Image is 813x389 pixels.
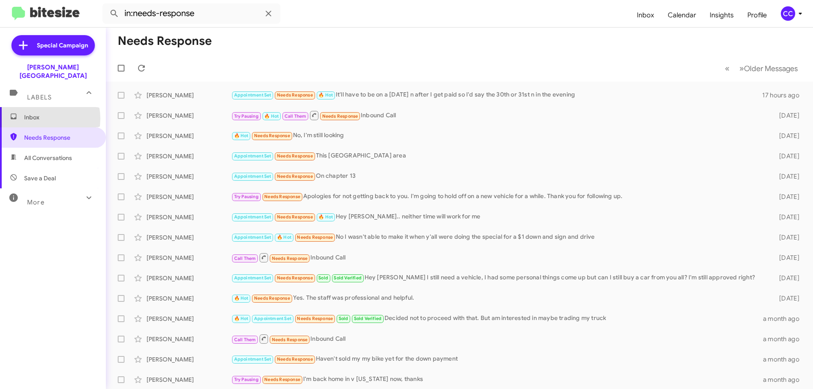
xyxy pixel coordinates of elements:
div: Yes. The staff was professional and helpful. [231,293,766,303]
div: a month ago [763,315,806,323]
div: It'll have to be on a [DATE] n after I get paid so I'd say the 30th or 31st n in the evening [231,90,762,100]
span: Appointment Set [234,92,271,98]
div: No, I'm still looking [231,131,766,141]
span: 🔥 Hot [234,295,249,301]
span: Appointment Set [234,235,271,240]
div: [PERSON_NAME] [147,111,231,120]
span: Appointment Set [234,275,271,281]
a: Calendar [661,3,703,28]
div: [DATE] [766,233,806,242]
div: [PERSON_NAME] [147,335,231,343]
a: Inbox [630,3,661,28]
div: Hey [PERSON_NAME].. neither time will work for me [231,212,766,222]
span: Save a Deal [24,174,56,182]
div: Apologies for not getting back to you. I'm going to hold off on a new vehicle for a while. Thank ... [231,192,766,201]
span: Needs Response [277,214,313,220]
span: Needs Response [297,316,333,321]
div: [DATE] [766,213,806,221]
h1: Needs Response [118,34,212,48]
span: Needs Response [254,295,290,301]
div: 17 hours ago [762,91,806,99]
a: Profile [741,3,774,28]
div: [DATE] [766,254,806,262]
span: Appointment Set [234,214,271,220]
span: 🔥 Hot [277,235,291,240]
span: Sold [318,275,328,281]
span: Needs Response [322,113,358,119]
button: Next [734,60,803,77]
div: [DATE] [766,172,806,181]
span: Needs Response [277,174,313,179]
button: CC [774,6,804,21]
span: All Conversations [24,154,72,162]
div: [PERSON_NAME] [147,254,231,262]
span: Needs Response [277,153,313,159]
span: 🔥 Hot [318,214,333,220]
span: Needs Response [297,235,333,240]
div: a month ago [763,355,806,364]
div: a month ago [763,375,806,384]
div: [PERSON_NAME] [147,294,231,303]
span: Needs Response [272,256,308,261]
span: 🔥 Hot [264,113,279,119]
div: Inbound Call [231,334,763,344]
span: Sold Verified [354,316,382,321]
span: « [725,63,730,74]
span: Needs Response [24,133,96,142]
span: Older Messages [744,64,798,73]
div: [PERSON_NAME] [147,172,231,181]
div: Inbound Call [231,252,766,263]
span: » [739,63,744,74]
button: Previous [720,60,735,77]
a: Insights [703,3,741,28]
div: [PERSON_NAME] [147,375,231,384]
span: Appointment Set [234,356,271,362]
div: I'm back home in v [US_STATE] now, thanks [231,375,763,384]
span: Appointment Set [254,316,291,321]
div: [PERSON_NAME] [147,152,231,160]
div: [PERSON_NAME] [147,132,231,140]
span: Labels [27,94,52,101]
div: [DATE] [766,152,806,160]
div: [DATE] [766,132,806,140]
span: Call Them [234,256,256,261]
span: Call Them [234,337,256,342]
span: Needs Response [277,275,313,281]
div: [DATE] [766,193,806,201]
div: [PERSON_NAME] [147,355,231,364]
div: No I wasn't able to make it when y'all were doing the special for a $1 down and sign and drive [231,232,766,242]
span: More [27,199,44,206]
input: Search [102,3,280,24]
div: [PERSON_NAME] [147,233,231,242]
span: Needs Response [264,194,300,199]
span: 🔥 Hot [318,92,333,98]
span: 🔥 Hot [234,316,249,321]
div: [PERSON_NAME] [147,274,231,282]
span: Needs Response [272,337,308,342]
span: Special Campaign [37,41,88,50]
div: [PERSON_NAME] [147,213,231,221]
div: a month ago [763,335,806,343]
span: Appointment Set [234,174,271,179]
span: Sold [339,316,348,321]
div: CC [781,6,795,21]
span: 🔥 Hot [234,133,249,138]
div: This [GEOGRAPHIC_DATA] area [231,151,766,161]
div: Hey [PERSON_NAME] I still need a vehicle, I had some personal things come up but can I still buy ... [231,273,766,283]
span: Needs Response [277,92,313,98]
span: Try Pausing [234,113,259,119]
span: Needs Response [254,133,290,138]
div: Haven't sold my my bike yet for the down payment [231,354,763,364]
span: Inbox [24,113,96,121]
a: Special Campaign [11,35,95,55]
div: [PERSON_NAME] [147,315,231,323]
div: [PERSON_NAME] [147,193,231,201]
div: On chapter 13 [231,171,766,181]
div: Decided not to proceed with that. But am interested in maybe trading my truck [231,314,763,323]
span: Sold Verified [334,275,362,281]
div: [DATE] [766,294,806,303]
